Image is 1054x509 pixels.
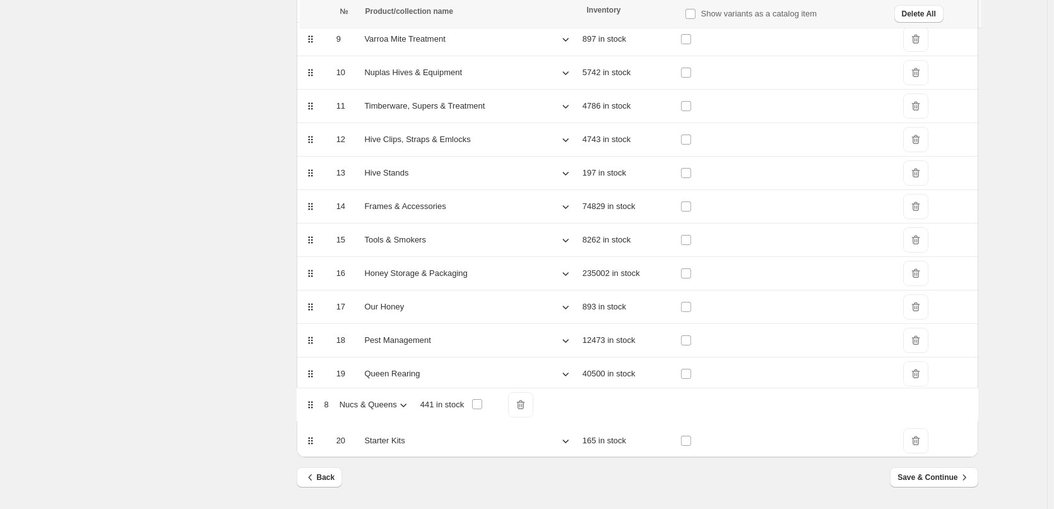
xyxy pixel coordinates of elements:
td: 12473 in stock [579,324,677,357]
td: 5742 in stock [579,56,677,90]
td: 4786 in stock [579,90,677,123]
td: 893 in stock [579,290,677,324]
p: Tools & Smokers [364,234,426,246]
p: Honey Storage & Packaging [364,267,467,280]
span: Save & Continue [897,471,970,484]
button: Back [297,467,343,488]
span: 18 [336,335,345,345]
span: 11 [336,101,345,111]
p: Hive Clips, Straps & Emlocks [364,133,470,146]
td: 8262 in stock [579,224,677,257]
button: Delete All [894,5,944,23]
p: Varroa Mite Treatment [364,33,445,45]
span: 13 [336,168,345,177]
span: 20 [336,436,345,445]
span: 12 [336,135,345,144]
td: 4743 in stock [579,123,677,157]
span: Back [304,471,335,484]
td: 235002 in stock [579,257,677,290]
span: 15 [336,235,345,244]
td: 197 in stock [579,157,677,190]
span: № [340,7,348,16]
p: Nuplas Hives & Equipment [364,66,462,79]
span: 17 [336,302,345,311]
td: 74829 in stock [579,190,677,224]
span: Delete All [902,9,936,19]
span: 9 [336,34,341,44]
p: Timberware, Supers & Treatment [364,100,485,112]
td: 40500 in stock [579,357,677,391]
td: 165 in stock [579,424,677,458]
p: Starter Kits [364,434,405,447]
span: Product/collection name [365,7,453,16]
button: Save & Continue [890,467,978,488]
p: Pest Management [364,334,431,347]
td: 897 in stock [579,23,677,56]
div: Inventory [587,5,677,15]
span: 10 [336,68,345,77]
p: Frames & Accessories [364,200,446,213]
p: Our Honey [364,301,404,313]
span: 16 [336,268,345,278]
span: 14 [336,201,345,211]
span: Show variants as a catalog item [701,9,817,18]
p: Hive Stands [364,167,408,179]
span: 19 [336,369,345,378]
p: Queen Rearing [364,368,420,380]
